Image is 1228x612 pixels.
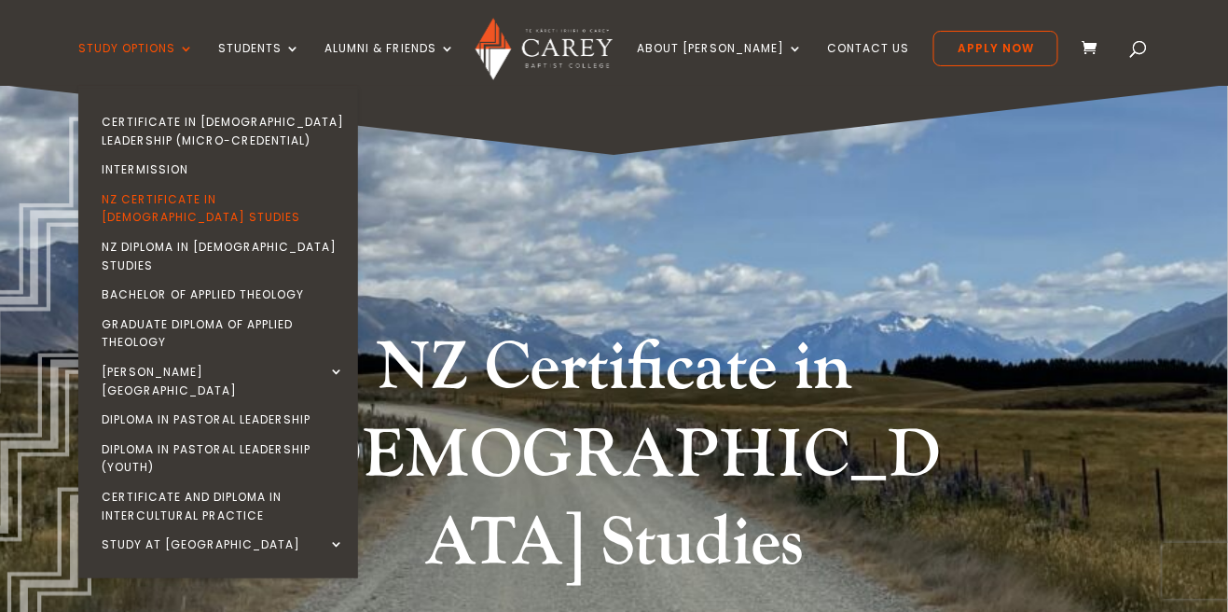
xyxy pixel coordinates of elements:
[265,325,964,596] h1: NZ Certificate in [DEMOGRAPHIC_DATA] Studies
[83,530,363,560] a: Study at [GEOGRAPHIC_DATA]
[476,18,613,80] img: Carey Baptist College
[83,435,363,482] a: Diploma in Pastoral Leadership (Youth)
[933,31,1058,66] a: Apply Now
[637,42,803,86] a: About [PERSON_NAME]
[83,232,363,280] a: NZ Diploma in [DEMOGRAPHIC_DATA] Studies
[83,155,363,185] a: Intermission
[83,185,363,232] a: NZ Certificate in [DEMOGRAPHIC_DATA] Studies
[83,107,363,155] a: Certificate in [DEMOGRAPHIC_DATA] Leadership (Micro-credential)
[83,310,363,357] a: Graduate Diploma of Applied Theology
[83,357,363,405] a: [PERSON_NAME][GEOGRAPHIC_DATA]
[827,42,909,86] a: Contact Us
[83,405,363,435] a: Diploma in Pastoral Leadership
[78,42,194,86] a: Study Options
[83,280,363,310] a: Bachelor of Applied Theology
[83,482,363,530] a: Certificate and Diploma in Intercultural Practice
[324,42,455,86] a: Alumni & Friends
[218,42,300,86] a: Students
